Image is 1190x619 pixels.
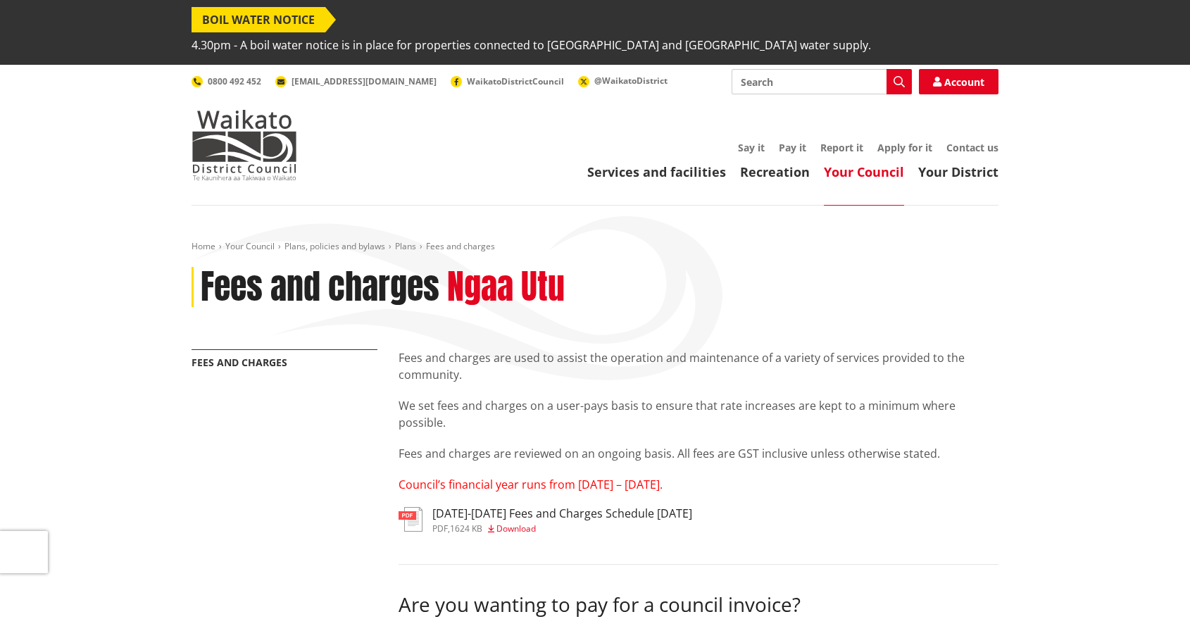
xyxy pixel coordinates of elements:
[447,267,565,308] h2: Ngaa Utu
[578,75,668,87] a: @WaikatoDistrict
[587,163,726,180] a: Services and facilities
[824,163,904,180] a: Your Council
[946,141,998,154] a: Contact us
[467,75,564,87] span: WaikatoDistrictCouncil
[399,445,998,462] p: Fees and charges are reviewed on an ongoing basis. All fees are GST inclusive unless otherwise st...
[192,7,325,32] span: BOIL WATER NOTICE
[877,141,932,154] a: Apply for it
[192,241,998,253] nav: breadcrumb
[208,75,261,87] span: 0800 492 452
[399,349,998,383] p: Fees and charges are used to assist the operation and maintenance of a variety of services provid...
[740,163,810,180] a: Recreation
[732,69,912,94] input: Search input
[192,356,287,369] a: Fees and charges
[918,163,998,180] a: Your District
[399,397,998,431] p: We set fees and charges on a user-pays basis to ensure that rate increases are kept to a minimum ...
[225,240,275,252] a: Your Council
[426,240,495,252] span: Fees and charges
[779,141,806,154] a: Pay it
[432,523,448,534] span: pdf
[594,75,668,87] span: @WaikatoDistrict
[192,240,215,252] a: Home
[820,141,863,154] a: Report it
[496,523,536,534] span: Download
[432,507,692,520] h3: [DATE]-[DATE] Fees and Charges Schedule [DATE]
[192,32,871,58] span: 4.30pm - A boil water notice is in place for properties connected to [GEOGRAPHIC_DATA] and [GEOGR...
[292,75,437,87] span: [EMAIL_ADDRESS][DOMAIN_NAME]
[451,75,564,87] a: WaikatoDistrictCouncil
[201,267,439,308] h1: Fees and charges
[399,591,801,618] span: Are you wanting to pay for a council invoice?
[919,69,998,94] a: Account
[738,141,765,154] a: Say it
[275,75,437,87] a: [EMAIL_ADDRESS][DOMAIN_NAME]
[192,75,261,87] a: 0800 492 452
[284,240,385,252] a: Plans, policies and bylaws
[395,240,416,252] a: Plans
[399,507,692,532] a: [DATE]-[DATE] Fees and Charges Schedule [DATE] pdf,1624 KB Download
[399,507,422,532] img: document-pdf.svg
[432,525,692,533] div: ,
[192,110,297,180] img: Waikato District Council - Te Kaunihera aa Takiwaa o Waikato
[450,523,482,534] span: 1624 KB
[399,477,663,492] span: Council’s financial year runs from [DATE] – [DATE].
